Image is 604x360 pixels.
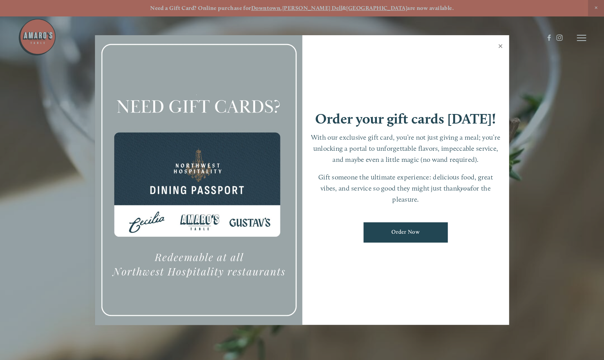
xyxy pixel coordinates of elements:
a: Order Now [363,222,448,243]
em: you [460,184,471,192]
p: With our exclusive gift card, you’re not just giving a meal; you’re unlocking a portal to unforge... [310,132,502,165]
p: Gift someone the ultimate experience: delicious food, great vibes, and service so good they might... [310,172,502,205]
h1: Order your gift cards [DATE]! [315,112,496,126]
a: Close [493,36,508,58]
